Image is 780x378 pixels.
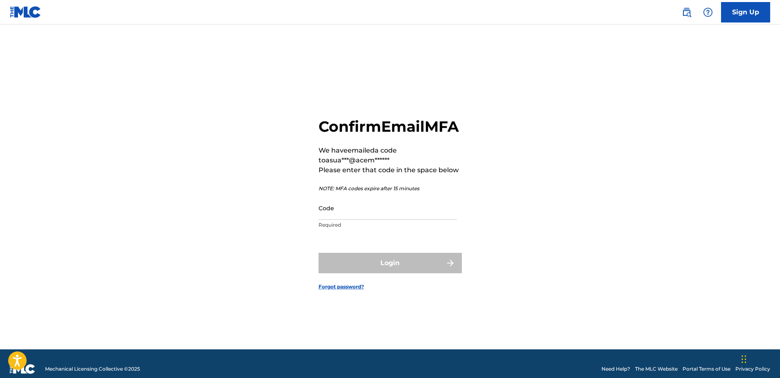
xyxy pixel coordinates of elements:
div: Drag [742,347,746,371]
span: Mechanical Licensing Collective © 2025 [45,365,140,373]
iframe: Chat Widget [739,339,780,378]
div: Help [700,4,716,20]
img: search [682,7,692,17]
a: Need Help? [601,365,630,373]
h2: Confirm Email MFA [319,117,462,136]
img: help [703,7,713,17]
img: MLC Logo [10,6,41,18]
a: Portal Terms of Use [683,365,730,373]
a: Privacy Policy [735,365,770,373]
a: Sign Up [721,2,770,22]
a: Public Search [678,4,695,20]
p: Required [319,221,457,229]
a: Forgot password? [319,283,364,290]
a: The MLC Website [635,365,678,373]
p: NOTE: MFA codes expire after 15 minutes [319,185,462,192]
img: logo [10,364,35,374]
p: Please enter that code in the space below [319,165,462,175]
